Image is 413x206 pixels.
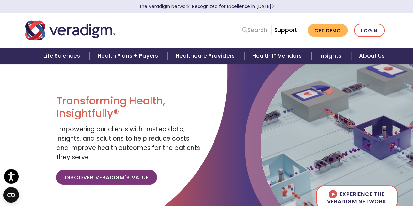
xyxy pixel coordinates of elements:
[36,48,90,64] a: Life Sciences
[25,20,115,41] img: Veradigm logo
[245,48,311,64] a: Health IT Vendors
[168,48,244,64] a: Healthcare Providers
[56,170,157,185] a: Discover Veradigm's Value
[271,3,274,9] span: Learn More
[56,95,201,120] h1: Transforming Health, Insightfully®
[90,48,168,64] a: Health Plans + Payers
[308,24,348,37] a: Get Demo
[274,26,297,34] a: Support
[242,26,267,35] a: Search
[311,48,351,64] a: Insights
[354,24,385,37] a: Login
[351,48,392,64] a: About Us
[3,187,19,203] button: Open CMP widget
[288,159,405,198] iframe: Drift Chat Widget
[139,3,274,9] a: The Veradigm Network: Recognized for Excellence in [DATE]Learn More
[56,125,200,162] span: Empowering our clients with trusted data, insights, and solutions to help reduce costs and improv...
